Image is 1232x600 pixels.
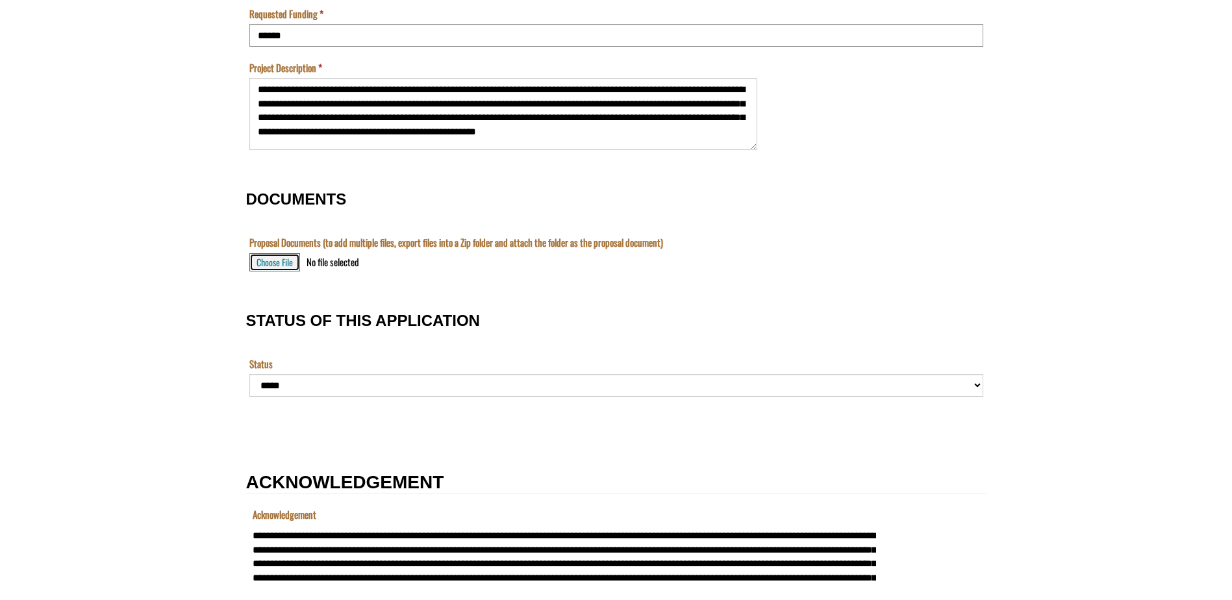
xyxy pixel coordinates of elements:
[249,7,323,21] label: Requested Funding
[246,299,987,411] fieldset: STATUS OF THIS APPLICATION
[3,128,13,142] div: —
[3,17,627,40] input: Program is a required field.
[246,312,987,329] h3: STATUS OF THIS APPLICATION
[3,71,627,94] input: Name
[249,236,663,249] label: Proposal Documents (to add multiple files, export files into a Zip folder and attach the folder a...
[246,191,987,208] h3: DOCUMENTS
[246,473,987,494] h2: ACKNOWLEDGEMENT
[249,253,300,271] button: Choose File for Proposal Documents (to add multiple files, export files into a Zip folder and att...
[249,357,273,371] label: Status
[3,108,81,122] label: Submissions Due Date
[307,255,359,269] div: No file selected
[3,54,29,68] label: The name of the custom entity.
[249,61,322,75] label: Project Description
[3,17,627,81] textarea: Acknowledgement
[249,78,757,150] textarea: Project Description
[246,424,987,446] fieldset: Section
[246,177,987,285] fieldset: DOCUMENTS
